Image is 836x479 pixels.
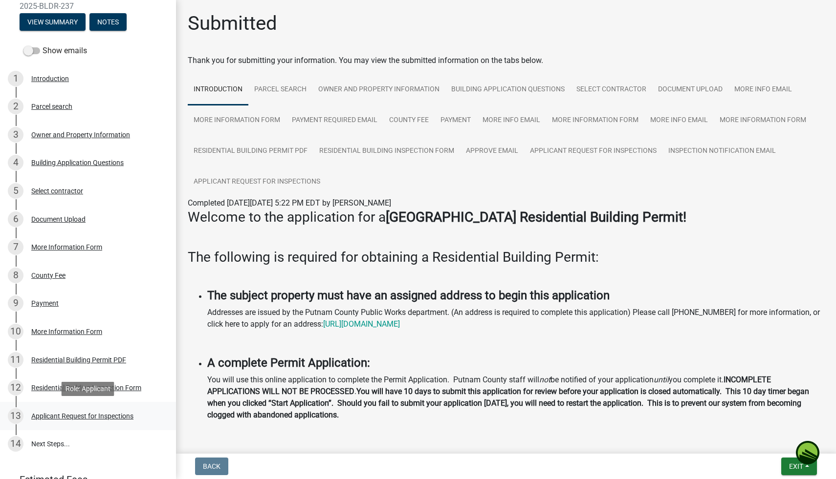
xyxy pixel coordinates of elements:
[207,448,372,462] strong: Septic System Locate/Approval
[31,103,72,110] div: Parcel search
[23,45,87,57] label: Show emails
[31,244,102,250] div: More Information Form
[207,307,824,330] p: Addresses are issued by the Putnam County Public Works department. (An address is required to com...
[652,74,728,105] a: Document Upload
[188,74,248,105] a: Introduction
[323,319,400,329] a: [URL][DOMAIN_NAME]
[8,436,23,452] div: 14
[8,408,23,424] div: 13
[445,74,571,105] a: Building Application Questions
[8,352,23,368] div: 11
[89,13,127,31] button: Notes
[31,75,69,82] div: Introduction
[188,12,277,35] h1: Submitted
[188,198,391,208] span: Completed [DATE][DATE] 5:22 PM EDT by [PERSON_NAME]
[8,268,23,283] div: 8
[8,71,23,86] div: 1
[383,105,435,136] a: County Fee
[31,356,126,363] div: Residential Building Permit PDF
[477,105,546,136] a: More Info Email
[8,239,23,255] div: 7
[662,136,782,167] a: Inspection Notification Email
[207,448,824,462] h4: :
[207,374,824,421] p: You will use this online application to complete the Permit Application. Putnam County staff will...
[195,458,228,475] button: Back
[8,380,23,396] div: 12
[789,462,803,470] span: Exit
[31,187,83,194] div: Select contractor
[62,382,114,396] div: Role: Applicant
[312,74,445,105] a: Owner and Property Information
[203,462,220,470] span: Back
[207,356,370,370] strong: A complete Permit Application:
[728,74,798,105] a: More Info Email
[571,74,652,105] a: Select contractor
[20,1,156,11] span: 2025-BLDR-237
[188,209,824,226] h3: Welcome to the application for a
[207,387,809,419] strong: You will have 10 days to submit this application for review before your application is closed aut...
[31,272,66,279] div: County Fee
[286,105,383,136] a: Payment Required Email
[20,19,86,26] wm-modal-confirm: Summary
[644,105,714,136] a: More Info Email
[31,300,59,307] div: Payment
[313,136,460,167] a: Residential Building Inspection Form
[8,324,23,339] div: 10
[8,183,23,199] div: 5
[31,413,133,419] div: Applicant Request for Inspections
[188,249,824,266] h3: The following is required for obtaining a Residential Building Permit:
[714,105,812,136] a: More Information Form
[435,105,477,136] a: Payment
[31,384,141,391] div: Residential Building Inspection Form
[8,155,23,170] div: 4
[31,131,130,138] div: Owner and Property Information
[248,74,312,105] a: Parcel search
[8,295,23,311] div: 9
[207,375,771,396] strong: INCOMPLETE APPLICATIONS WILL NOT BE PROCESSED
[188,105,286,136] a: More Information Form
[8,127,23,143] div: 3
[781,458,817,475] button: Exit
[20,13,86,31] button: View Summary
[207,289,610,302] strong: The subject property must have an assigned address to begin this application
[460,136,524,167] a: Approve Email
[546,105,644,136] a: More Information Form
[31,159,124,166] div: Building Application Questions
[188,55,824,66] div: Thank you for submitting your information. You may view the submitted information on the tabs below.
[31,328,102,335] div: More Information Form
[8,99,23,114] div: 2
[386,209,686,225] strong: [GEOGRAPHIC_DATA] Residential Building Permit!
[654,375,669,384] i: until
[524,136,662,167] a: Applicant Request for Inspections
[188,167,326,198] a: Applicant Request for Inspections
[89,19,127,26] wm-modal-confirm: Notes
[8,211,23,227] div: 6
[188,136,313,167] a: Residential Building Permit PDF
[539,375,550,384] i: not
[31,216,86,223] div: Document Upload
